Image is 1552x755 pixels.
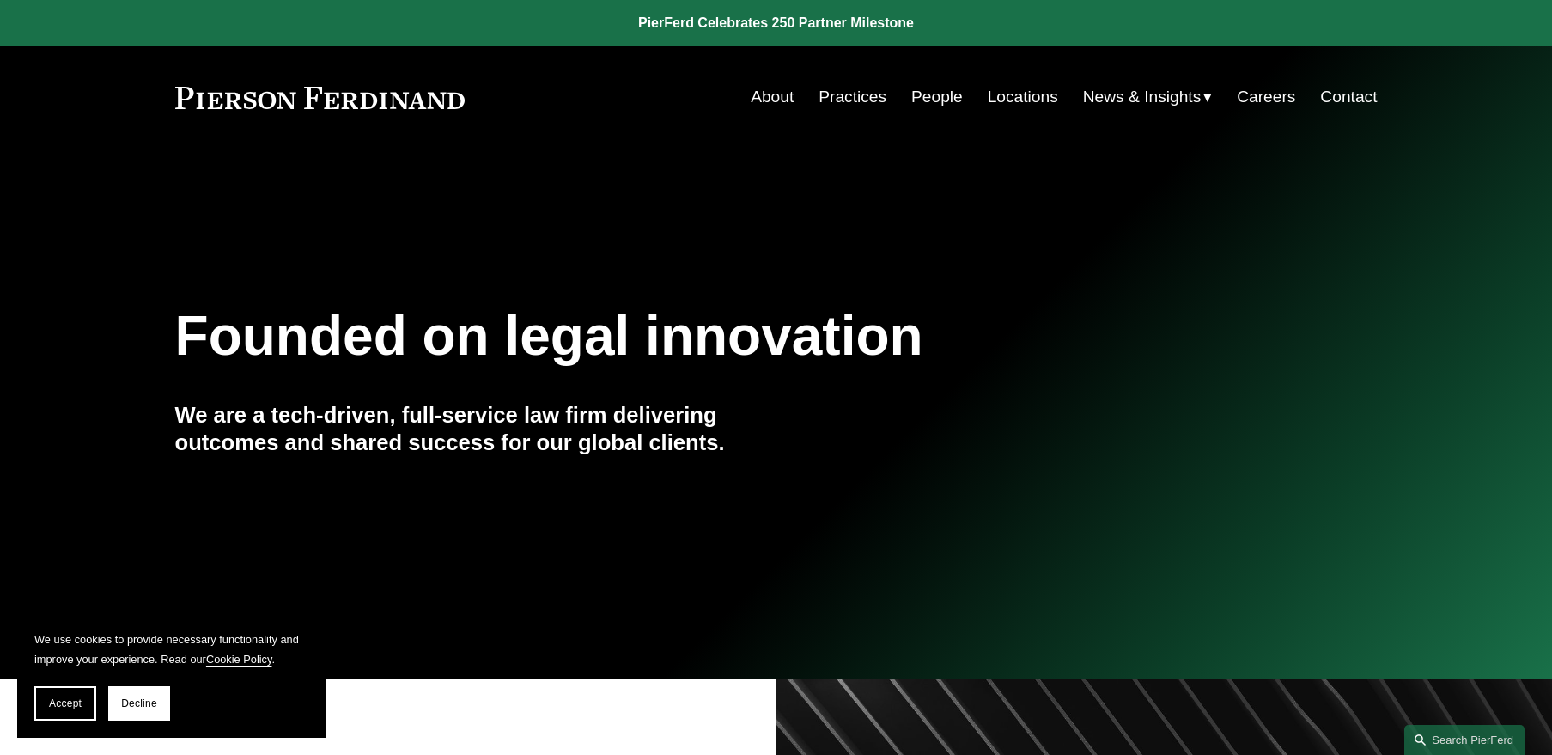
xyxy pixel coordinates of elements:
[175,401,776,457] h4: We are a tech-driven, full-service law firm delivering outcomes and shared success for our global...
[108,686,170,721] button: Decline
[1083,82,1202,113] span: News & Insights
[751,81,794,113] a: About
[1083,81,1213,113] a: folder dropdown
[17,612,326,738] section: Cookie banner
[34,686,96,721] button: Accept
[49,697,82,709] span: Accept
[206,653,272,666] a: Cookie Policy
[911,81,963,113] a: People
[121,697,157,709] span: Decline
[1320,81,1377,113] a: Contact
[988,81,1058,113] a: Locations
[819,81,886,113] a: Practices
[34,630,309,669] p: We use cookies to provide necessary functionality and improve your experience. Read our .
[175,305,1178,368] h1: Founded on legal innovation
[1237,81,1295,113] a: Careers
[1404,725,1525,755] a: Search this site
